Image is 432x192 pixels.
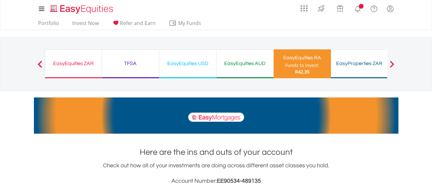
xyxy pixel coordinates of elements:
a: My Profile [382,2,398,16]
button: Next [386,64,398,70]
a: FAQ's and Support [366,2,382,14]
a: Home page [48,2,116,14]
a: Vouchers [331,2,350,13]
span: R42.35 [295,69,310,75]
div: EasyEquities ZAR [49,59,98,68]
div: Check out how all of your investments are doing across different asset classes you hold. [34,161,398,186]
div: TFSA [106,59,155,68]
img: EasyEquities_Logo.png [49,4,116,14]
h3: Account Number: [34,177,398,186]
span: EE90534-489135 [217,178,261,184]
div: EasyEquities AUD [220,59,270,68]
h1: Here are the ins and outs of your account [34,146,398,158]
button: Previous [34,64,46,70]
a: Refer and Earn [109,20,158,30]
div: Funds to invest: [285,62,319,69]
div: EasyEquities RA [278,53,327,62]
span: Refer and Earn [120,20,156,27]
img: grid-menu-icon.svg [301,5,308,12]
a: Invest Now [70,20,101,30]
img: vouchers-v2.svg [335,3,345,13]
a: AppsGrid [296,2,312,12]
span: My Funds [169,19,211,27]
img: EasyMortage Promotion Banner [34,97,398,134]
a: Portfolio [35,20,62,30]
div: EasyProperties ZAR [335,59,384,68]
a: Notifications [350,2,366,14]
div: EasyEquities USD [163,59,212,68]
img: thrive-v2.svg [316,3,326,13]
